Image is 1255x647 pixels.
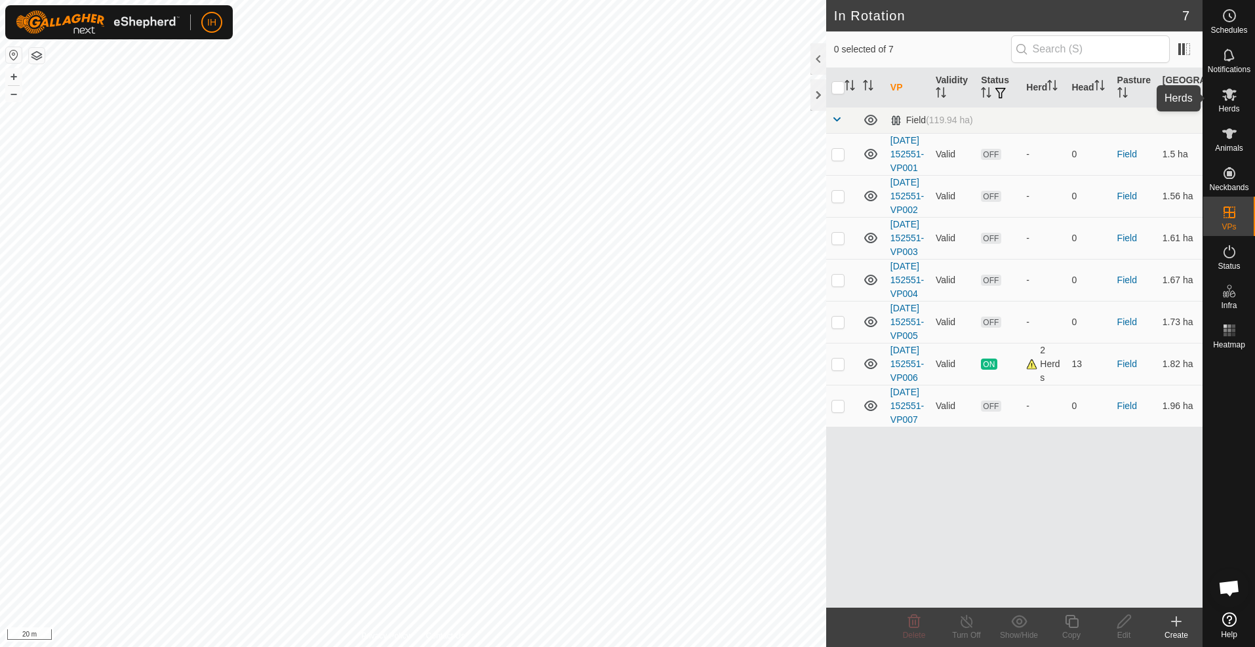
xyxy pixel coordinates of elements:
[930,175,976,217] td: Valid
[6,69,22,85] button: +
[1047,82,1058,92] p-sorticon: Activate to sort
[863,82,873,92] p-sorticon: Activate to sort
[1117,317,1137,327] a: Field
[1157,217,1203,259] td: 1.61 ha
[1021,68,1066,108] th: Herd
[890,219,924,257] a: [DATE] 152551-VP003
[1094,82,1105,92] p-sorticon: Activate to sort
[930,343,976,385] td: Valid
[1117,149,1137,159] a: Field
[930,385,976,427] td: Valid
[981,149,1001,160] span: OFF
[981,233,1001,244] span: OFF
[1066,343,1111,385] td: 13
[1026,231,1061,245] div: -
[1026,147,1061,161] div: -
[930,68,976,108] th: Validity
[890,135,924,173] a: [DATE] 152551-VP001
[981,401,1001,412] span: OFF
[1026,273,1061,287] div: -
[1221,302,1237,309] span: Infra
[890,303,924,341] a: [DATE] 152551-VP005
[1218,105,1239,113] span: Herds
[1066,175,1111,217] td: 0
[1221,631,1237,638] span: Help
[1210,26,1247,34] span: Schedules
[834,8,1182,24] h2: In Rotation
[981,359,997,370] span: ON
[1183,89,1193,100] p-sorticon: Activate to sort
[16,10,180,34] img: Gallagher Logo
[1026,315,1061,329] div: -
[903,631,926,640] span: Delete
[1157,68,1203,108] th: [GEOGRAPHIC_DATA] Area
[1117,401,1137,411] a: Field
[1011,35,1170,63] input: Search (S)
[1066,259,1111,301] td: 0
[6,47,22,63] button: Reset Map
[1066,301,1111,343] td: 0
[926,115,973,125] span: (119.94 ha)
[29,48,45,64] button: Map Layers
[1157,133,1203,175] td: 1.5 ha
[1066,133,1111,175] td: 0
[1210,568,1249,608] div: Open chat
[1209,184,1248,191] span: Neckbands
[930,133,976,175] td: Valid
[1157,301,1203,343] td: 1.73 ha
[1157,175,1203,217] td: 1.56 ha
[1117,191,1137,201] a: Field
[1066,385,1111,427] td: 0
[890,261,924,299] a: [DATE] 152551-VP004
[981,317,1001,328] span: OFF
[6,86,22,102] button: –
[1218,262,1240,270] span: Status
[1157,343,1203,385] td: 1.82 ha
[207,16,216,29] span: IH
[1117,359,1137,369] a: Field
[1213,341,1245,349] span: Heatmap
[890,115,973,126] div: Field
[976,68,1021,108] th: Status
[361,630,410,642] a: Privacy Policy
[1117,89,1128,100] p-sorticon: Activate to sort
[981,275,1001,286] span: OFF
[1222,223,1236,231] span: VPs
[1182,6,1189,26] span: 7
[1112,68,1157,108] th: Pasture
[890,177,924,215] a: [DATE] 152551-VP002
[930,217,976,259] td: Valid
[1208,66,1250,73] span: Notifications
[1203,607,1255,644] a: Help
[426,630,465,642] a: Contact Us
[993,629,1045,641] div: Show/Hide
[936,89,946,100] p-sorticon: Activate to sort
[885,68,930,108] th: VP
[1026,399,1061,413] div: -
[1066,68,1111,108] th: Head
[981,191,1001,202] span: OFF
[1026,343,1061,385] div: 2 Herds
[845,82,855,92] p-sorticon: Activate to sort
[1215,144,1243,152] span: Animals
[1157,259,1203,301] td: 1.67 ha
[1026,189,1061,203] div: -
[834,43,1011,56] span: 0 selected of 7
[890,345,924,383] a: [DATE] 152551-VP006
[1098,629,1150,641] div: Edit
[1045,629,1098,641] div: Copy
[930,259,976,301] td: Valid
[1117,233,1137,243] a: Field
[890,387,924,425] a: [DATE] 152551-VP007
[1117,275,1137,285] a: Field
[940,629,993,641] div: Turn Off
[1150,629,1203,641] div: Create
[930,301,976,343] td: Valid
[1066,217,1111,259] td: 0
[981,89,991,100] p-sorticon: Activate to sort
[1157,385,1203,427] td: 1.96 ha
